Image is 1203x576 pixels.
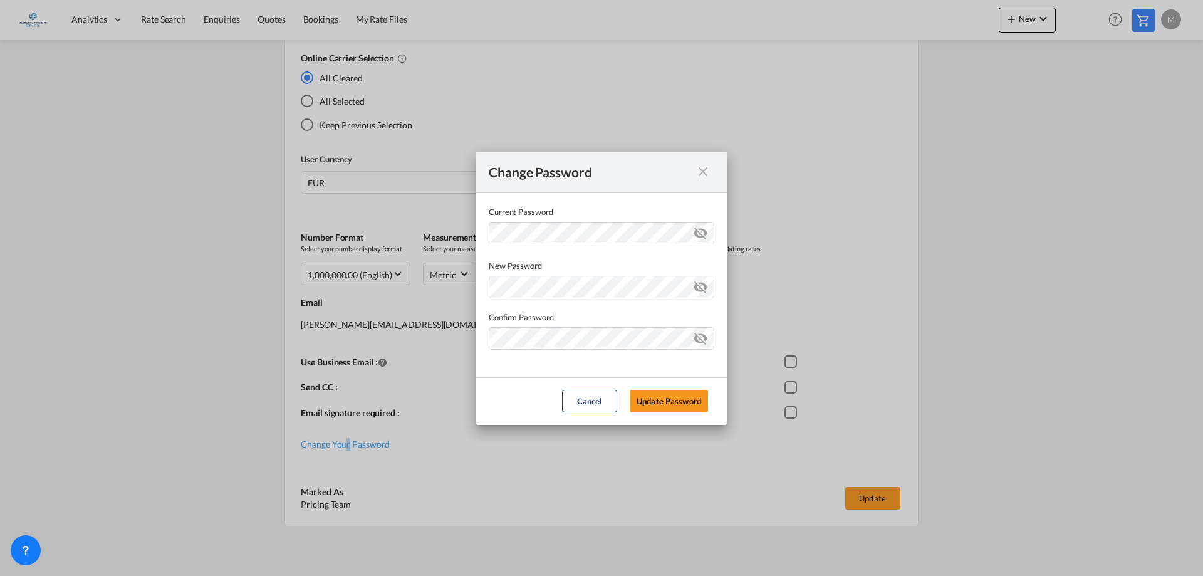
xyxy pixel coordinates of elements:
[693,223,708,238] md-icon: icon-eye-off
[693,277,708,292] md-icon: icon-eye-off
[695,164,711,179] md-icon: icon-close fg-AAA8AD cursor
[489,259,714,272] label: New Password
[630,390,708,412] button: Update Password
[693,328,708,343] md-icon: icon-eye-off
[489,206,714,218] label: Current Password
[562,390,617,412] button: Cancel
[476,152,727,425] md-dialog: Current Password ...
[489,164,692,180] div: Change Password
[489,311,714,323] label: Confirm Password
